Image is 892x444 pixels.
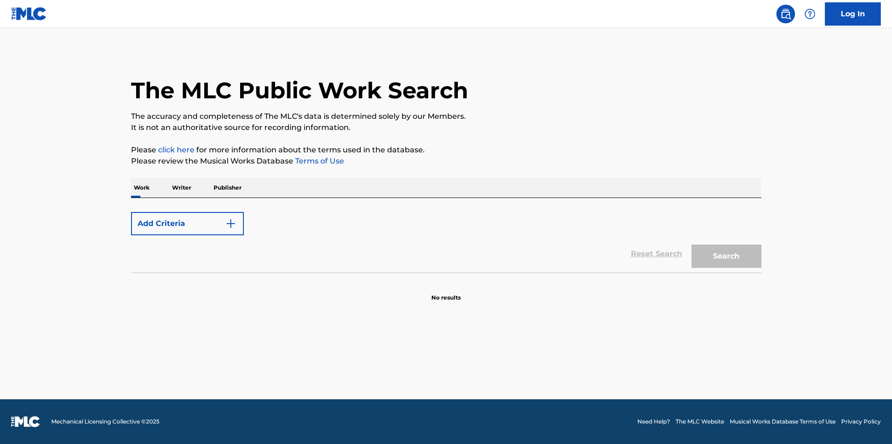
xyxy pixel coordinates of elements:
[11,416,40,427] img: logo
[780,8,791,20] img: search
[131,111,761,122] p: The accuracy and completeness of The MLC's data is determined solely by our Members.
[51,417,159,426] span: Mechanical Licensing Collective © 2025
[11,7,47,20] img: MLC Logo
[676,417,724,426] a: The MLC Website
[730,417,836,426] a: Musical Works Database Terms of Use
[776,5,795,23] a: Public Search
[158,145,194,154] a: click here
[169,178,194,198] p: Writer
[131,122,761,133] p: It is not an authoritative source for recording information.
[131,207,761,273] form: Search Form
[225,218,236,229] img: 9d2ae6d4665cec9f34b9.svg
[841,417,881,426] a: Privacy Policy
[131,156,761,167] p: Please review the Musical Works Database
[825,2,881,26] a: Log In
[131,178,152,198] p: Work
[293,157,344,165] a: Terms of Use
[637,417,670,426] a: Need Help?
[804,8,816,20] img: help
[131,212,244,235] button: Add Criteria
[211,178,244,198] p: Publisher
[801,5,819,23] div: Help
[131,144,761,156] p: Please for more information about the terms used in the database.
[131,76,468,104] h1: The MLC Public Work Search
[431,282,461,302] p: No results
